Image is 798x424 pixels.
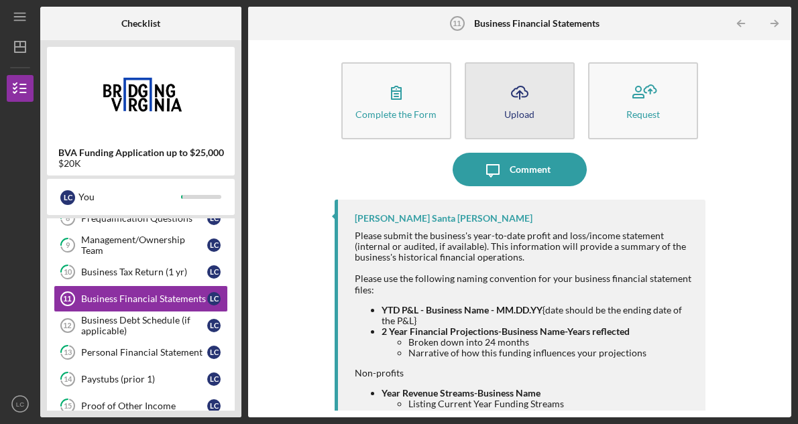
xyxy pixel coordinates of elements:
[47,54,235,134] img: Product logo
[504,109,534,119] div: Upload
[453,19,461,27] tspan: 11
[54,285,228,312] a: 11Business Financial StatementsLC
[408,348,692,358] li: Narrative of how this funding influences your projections
[54,393,228,419] a: 15Proof of Other IncomeLC
[63,322,71,330] tspan: 12
[7,391,34,417] button: LC
[81,315,207,336] div: Business Debt Schedule (if applicable)
[81,347,207,358] div: Personal Financial Statement
[355,273,692,295] div: Please use the following naming convention for your business financial statement files:
[382,326,630,337] strong: 2 Year Financial Projections-Business Name-Years reflected
[54,339,228,366] a: 13Personal Financial StatementLC
[355,368,692,378] div: Non-profits
[81,293,207,304] div: Business Financial Statements
[54,312,228,339] a: 12Business Debt Schedule (if applicable)LC
[474,18,600,29] b: Business Financial Statements
[355,213,532,224] div: [PERSON_NAME] Santa [PERSON_NAME]
[355,109,437,119] div: Complete the Form
[66,214,70,223] tspan: 8
[81,374,207,384] div: Paystubs (prior 1)
[207,238,221,252] div: L C
[207,372,221,386] div: L C
[207,292,221,305] div: L C
[54,366,228,393] a: 14Paystubs (prior 1)LC
[81,267,207,277] div: Business Tax Return (1 yr)
[60,190,75,205] div: L C
[78,186,181,208] div: You
[58,147,224,158] b: BVA Funding Application up to $25,000
[63,295,71,303] tspan: 11
[408,337,692,348] li: Broken down into 24 months
[64,348,72,357] tspan: 13
[382,304,543,315] strong: YTD P&L - Business Name - MM.DD.YY
[207,399,221,413] div: L C
[16,401,24,408] text: LC
[207,212,221,225] div: L C
[121,18,160,29] b: Checklist
[408,409,692,420] li: Approved grants for this fiscal year
[64,375,72,384] tspan: 14
[81,234,207,256] div: Management/Ownership Team
[207,346,221,359] div: L C
[355,230,692,263] div: Please submit the business's year-to-date profit and loss/income statement (internal or audited, ...
[588,62,698,139] button: Request
[54,232,228,259] a: 9Management/Ownership TeamLC
[453,153,587,186] button: Comment
[81,401,207,411] div: Proof of Other Income
[58,158,224,169] div: $20K
[81,213,207,224] div: Prequalification Questions
[54,259,228,285] a: 10Business Tax Return (1 yr)LC
[510,153,551,186] div: Comment
[64,268,72,277] tspan: 10
[207,319,221,332] div: L C
[207,265,221,279] div: L C
[408,399,692,409] li: Listing Current Year Funding Streams
[341,62,451,139] button: Complete the Form
[382,387,540,399] strong: Year Revenue Streams-Business Name
[66,241,70,250] tspan: 9
[54,205,228,232] a: 8Prequalification QuestionsLC
[382,305,692,326] li: {date should be the ending date of the P&L}
[465,62,575,139] button: Upload
[626,109,660,119] div: Request
[64,402,72,411] tspan: 15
